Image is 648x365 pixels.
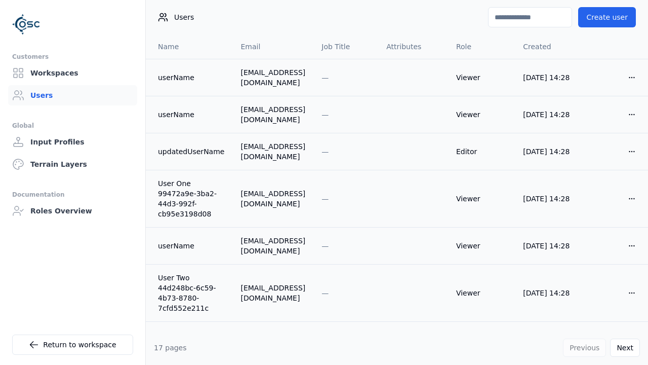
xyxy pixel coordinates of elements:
[456,147,507,157] div: Editor
[240,141,305,162] div: [EMAIL_ADDRESS][DOMAIN_NAME]
[378,34,448,59] th: Attributes
[12,120,133,132] div: Global
[174,12,194,22] span: Users
[515,34,583,59] th: Created
[158,147,224,157] a: updatedUserName
[158,273,224,313] a: User Two 44d248bc-6c59-4b73-8780-7cfd552e211c
[321,289,329,297] span: —
[523,194,575,204] div: [DATE] 14:28
[158,109,224,120] a: userName
[158,241,224,251] a: userName
[456,72,507,83] div: Viewer
[240,104,305,125] div: [EMAIL_ADDRESS][DOMAIN_NAME]
[523,109,575,120] div: [DATE] 14:28
[240,189,305,209] div: [EMAIL_ADDRESS][DOMAIN_NAME]
[12,335,133,355] a: Return to workspace
[8,201,137,221] a: Roles Overview
[146,34,232,59] th: Name
[240,330,305,350] div: [EMAIL_ADDRESS][DOMAIN_NAME]
[448,34,515,59] th: Role
[321,195,329,203] span: —
[154,344,187,352] span: 17 pages
[240,236,305,256] div: [EMAIL_ADDRESS][DOMAIN_NAME]
[321,111,329,119] span: —
[321,148,329,156] span: —
[12,51,133,63] div: Customers
[578,7,636,27] button: Create user
[456,288,507,298] div: Viewer
[158,72,224,83] a: userName
[158,178,224,219] a: User One 99472a9e-3ba2-44d3-992f-cb95e3198d08
[523,147,575,157] div: [DATE] 14:28
[456,109,507,120] div: Viewer
[456,241,507,251] div: Viewer
[456,194,507,204] div: Viewer
[523,288,575,298] div: [DATE] 14:28
[232,34,313,59] th: Email
[523,72,575,83] div: [DATE] 14:28
[8,63,137,83] a: Workspaces
[240,283,305,303] div: [EMAIL_ADDRESS][DOMAIN_NAME]
[610,339,640,357] button: Next
[8,154,137,174] a: Terrain Layers
[12,10,40,39] img: Logo
[321,242,329,250] span: —
[240,67,305,88] div: [EMAIL_ADDRESS][DOMAIN_NAME]
[321,74,329,82] span: —
[313,34,378,59] th: Job Title
[12,189,133,201] div: Documentation
[8,132,137,152] a: Input Profiles
[523,241,575,251] div: [DATE] 14:28
[8,85,137,105] a: Users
